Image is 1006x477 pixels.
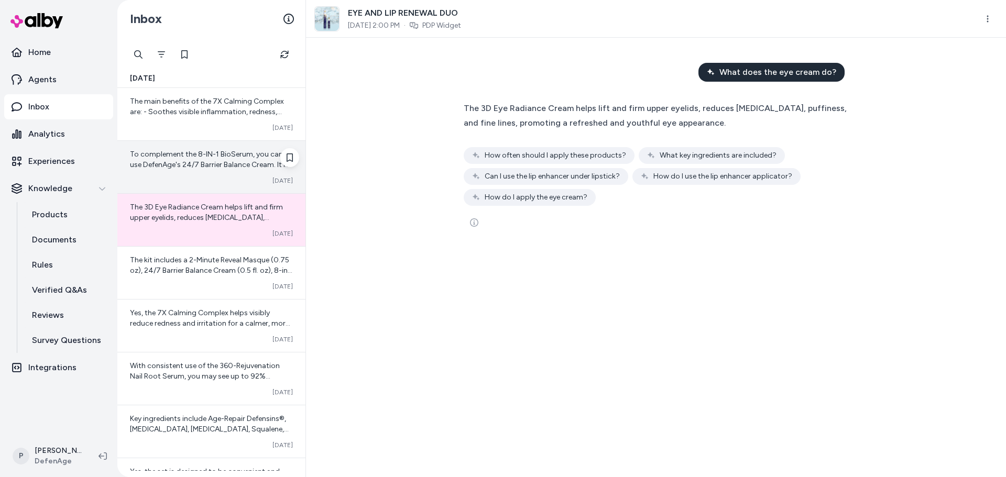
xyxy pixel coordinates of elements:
[464,212,485,233] button: See more
[28,101,49,113] p: Inbox
[21,278,113,303] a: Verified Q&As
[28,182,72,195] p: Knowledge
[485,171,620,182] span: Can I use the lip enhancer under lipstick?
[485,150,626,161] span: How often should I apply these products?
[130,203,286,243] span: The 3D Eye Radiance Cream helps lift and firm upper eyelids, reduces [MEDICAL_DATA], puffiness, a...
[130,414,289,454] span: Key ingredients include Age-Repair Defensins®, [MEDICAL_DATA], [MEDICAL_DATA], Squalene, Red Alga...
[4,355,113,380] a: Integrations
[28,361,76,374] p: Integrations
[272,124,293,132] span: [DATE]
[21,303,113,328] a: Reviews
[21,328,113,353] a: Survey Questions
[32,309,64,321] p: Reviews
[117,88,305,140] a: The main benefits of the 7X Calming Complex are: - Soothes visible inflammation, redness, irritat...
[464,103,847,128] span: The 3D Eye Radiance Cream helps lift and firm upper eyelids, reduces [MEDICAL_DATA], puffiness, a...
[32,234,76,246] p: Documents
[32,208,68,221] p: Products
[348,20,400,31] span: [DATE] 2:00 PM
[4,121,113,147] a: Analytics
[4,67,113,92] a: Agents
[151,44,172,65] button: Filter
[719,66,836,79] span: What does the eye cream do?
[4,149,113,174] a: Experiences
[117,246,305,299] a: The kit includes a 2-Minute Reveal Masque (0.75 oz), 24/7 Barrier Balance Cream (0.5 fl. oz), 8-i...
[21,252,113,278] a: Rules
[28,155,75,168] p: Experiences
[13,448,29,464] span: P
[21,227,113,252] a: Documents
[32,259,53,271] p: Rules
[274,44,295,65] button: Refresh
[130,97,290,252] span: The main benefits of the 7X Calming Complex are: - Soothes visible inflammation, redness, irritat...
[660,150,777,161] span: What key ingredients are included?
[130,73,155,84] span: [DATE]
[32,334,101,347] p: Survey Questions
[117,352,305,405] a: With consistent use of the 360-Rejuvenation Nail Root Serum, you may see up to 92% smoother nails...
[117,299,305,352] a: Yes, the 7X Calming Complex helps visibly reduce redness and irritation for a calmer, more comfor...
[35,456,82,467] span: DefenAge
[404,20,406,31] span: ·
[32,284,87,296] p: Verified Q&As
[348,7,461,19] span: EYE AND LIP RENEWAL DUO
[6,439,90,473] button: P[PERSON_NAME]DefenAge
[35,446,82,456] p: [PERSON_NAME]
[10,13,63,28] img: alby Logo
[117,193,305,246] a: The 3D Eye Radiance Cream helps lift and firm upper eyelids, reduces [MEDICAL_DATA], puffiness, a...
[21,202,113,227] a: Products
[28,73,57,86] p: Agents
[130,11,162,27] h2: Inbox
[4,176,113,201] button: Knowledge
[422,20,461,31] a: PDP Widget
[4,40,113,65] a: Home
[485,192,587,203] span: How do I apply the eye cream?
[28,46,51,59] p: Home
[653,171,792,182] span: How do I use the lip enhancer applicator?
[272,335,293,343] span: [DATE]
[130,361,291,443] span: With consistent use of the 360-Rejuvenation Nail Root Serum, you may see up to 92% smoother nails...
[117,405,305,458] a: Key ingredients include Age-Repair Defensins®, [MEDICAL_DATA], [MEDICAL_DATA], Squalene, Red Alga...
[272,229,293,238] span: [DATE]
[4,94,113,119] a: Inbox
[130,150,290,242] span: To complement the 8-IN-1 BioSerum, you can use DefenAge's 24/7 Barrier Balance Cream. It is desig...
[272,282,293,291] span: [DATE]
[130,256,292,285] span: The kit includes a 2-Minute Reveal Masque (0.75 oz), 24/7 Barrier Balance Cream (0.5 fl. oz), 8-i...
[272,388,293,396] span: [DATE]
[315,7,339,31] img: eye-and-lip-renewal-duo.jpg
[272,176,293,185] span: [DATE]
[272,441,293,449] span: [DATE]
[28,128,65,140] p: Analytics
[117,140,305,193] a: To complement the 8-IN-1 BioSerum, you can use DefenAge's 24/7 Barrier Balance Cream. It is desig...
[130,308,290,338] span: Yes, the 7X Calming Complex helps visibly reduce redness and irritation for a calmer, more comfor...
